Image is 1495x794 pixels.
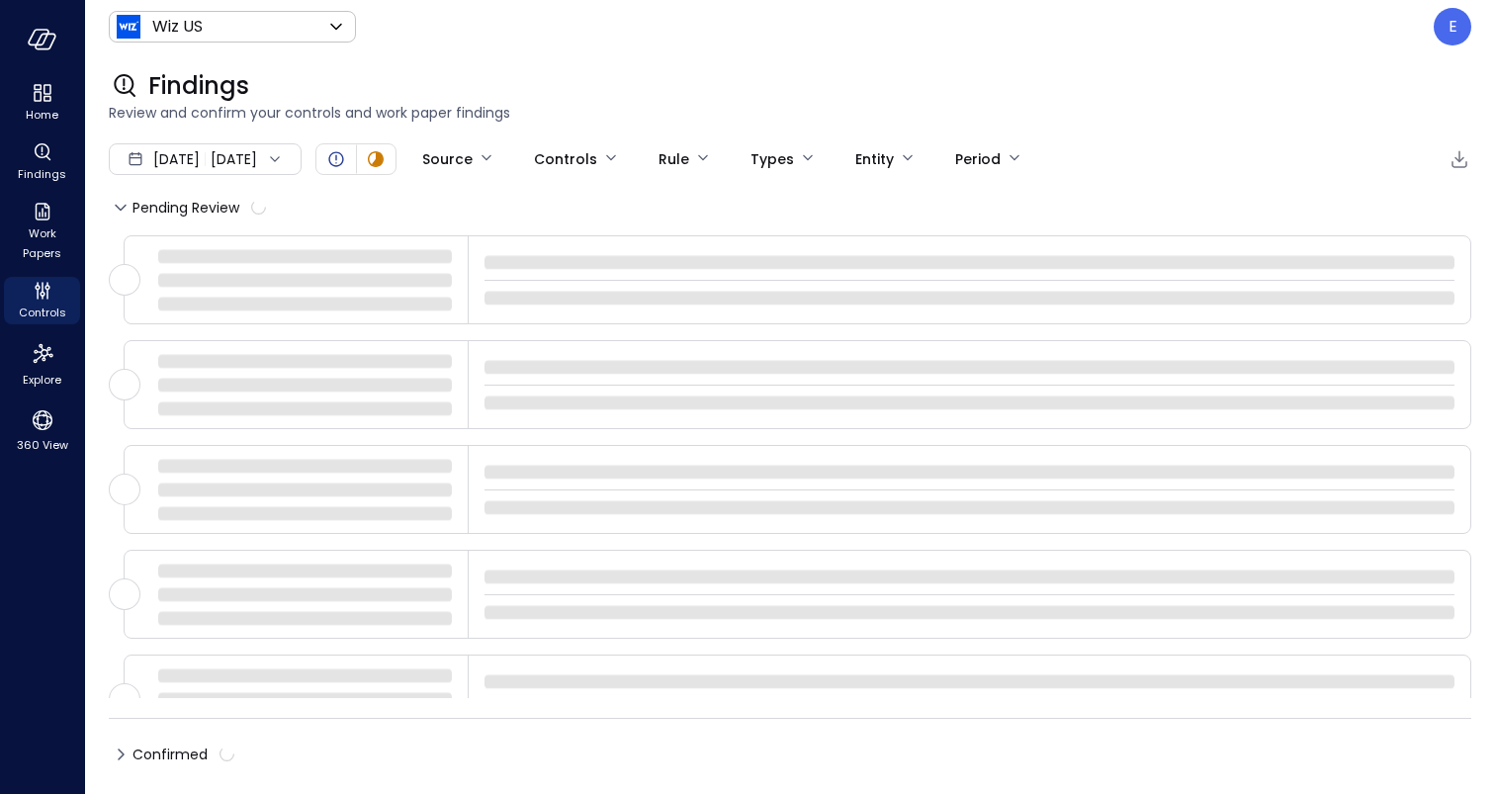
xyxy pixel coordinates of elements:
div: Period [955,142,1001,176]
span: Pending Review [132,192,266,223]
div: Ela Gottesman [1434,8,1471,45]
p: E [1449,15,1457,39]
p: Wiz US [152,15,203,39]
div: Work Papers [4,198,80,265]
span: Work Papers [12,223,72,263]
div: 360 View [4,403,80,457]
span: [DATE] [153,148,200,170]
div: Types [750,142,794,176]
img: Icon [117,15,140,39]
div: Open [324,147,348,171]
span: Home [26,105,58,125]
div: Controls [534,142,597,176]
span: calculating... [251,200,266,215]
span: Controls [19,303,66,322]
span: Findings [18,164,66,184]
span: Findings [148,70,249,102]
div: Home [4,79,80,127]
div: Entity [855,142,894,176]
div: Source [422,142,473,176]
span: Review and confirm your controls and work paper findings [109,102,1471,124]
div: In Progress [364,147,388,171]
span: Explore [23,370,61,390]
div: Rule [659,142,689,176]
span: calculating... [220,747,234,761]
div: Findings [4,138,80,186]
span: Confirmed [132,739,234,770]
span: 360 View [17,435,68,455]
div: Controls [4,277,80,324]
div: Explore [4,336,80,392]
